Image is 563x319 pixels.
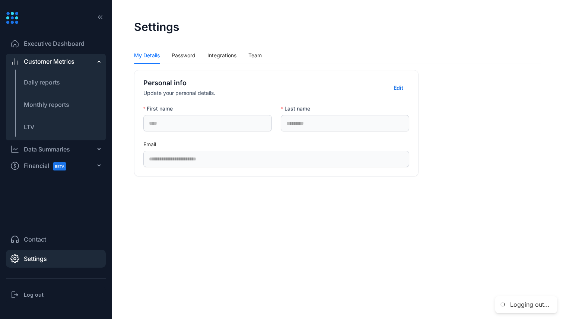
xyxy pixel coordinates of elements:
span: Edit [394,84,403,92]
input: Last name [281,115,409,131]
div: Integrations [207,51,236,60]
div: My Details [134,51,160,60]
span: Financial [24,157,73,174]
span: Contact [24,235,46,244]
span: Monthly reports [24,101,69,108]
span: LTV [24,123,34,131]
div: Team [248,51,262,60]
button: Edit [388,82,409,94]
span: Customer Metrics [24,57,74,66]
input: Email [143,151,409,167]
span: BETA [53,162,66,170]
input: First name [143,115,272,131]
span: Executive Dashboard [24,39,85,48]
label: Email [143,140,161,149]
span: Settings [24,254,47,263]
label: First name [143,105,178,112]
div: Password [172,51,195,60]
h3: Personal info [143,78,215,88]
div: Data Summaries [24,145,70,154]
header: Settings [123,11,552,42]
h3: Log out [24,291,44,299]
div: Logging out... [510,301,550,309]
span: Update your personal details. [143,90,215,96]
label: Last name [281,105,315,112]
span: Daily reports [24,79,60,86]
